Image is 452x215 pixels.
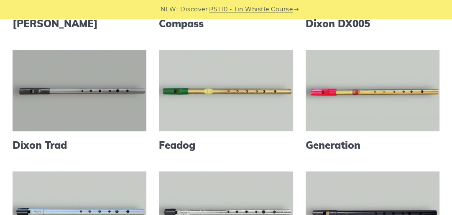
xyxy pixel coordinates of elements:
[306,18,439,30] a: Dixon DX005
[306,139,439,151] a: Generation
[159,139,293,151] a: Feadog
[13,139,146,151] a: Dixon Trad
[209,5,293,14] a: PST10 - Tin Whistle Course
[161,5,178,14] span: NEW:
[159,18,293,30] a: Compass
[13,18,146,30] a: [PERSON_NAME]
[180,5,208,14] span: Discover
